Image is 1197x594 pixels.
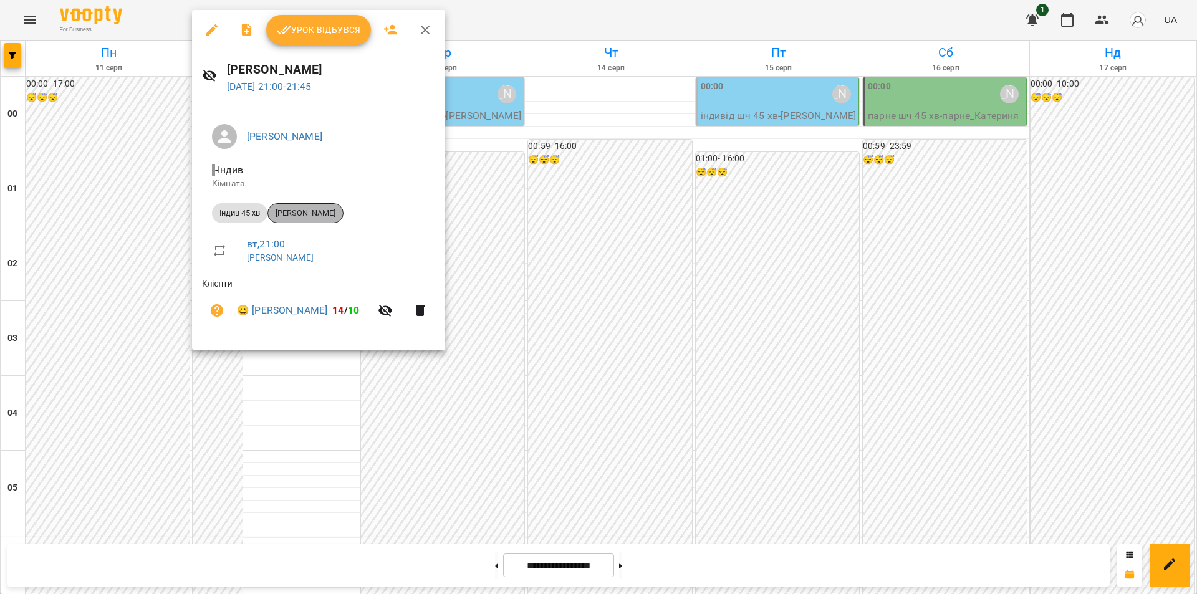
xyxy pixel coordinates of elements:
span: 10 [348,304,359,316]
a: [PERSON_NAME] [247,130,322,142]
span: - Індив [212,164,246,176]
span: 14 [332,304,344,316]
a: [PERSON_NAME] [247,252,314,262]
span: [PERSON_NAME] [268,208,343,219]
h6: [PERSON_NAME] [227,60,435,79]
span: Урок відбувся [276,22,361,37]
a: 😀 [PERSON_NAME] [237,303,327,318]
button: Візит ще не сплачено. Додати оплату? [202,295,232,325]
a: вт , 21:00 [247,238,285,250]
p: Кімната [212,178,425,190]
a: [DATE] 21:00-21:45 [227,80,312,92]
span: Індив 45 хв [212,208,267,219]
button: Урок відбувся [266,15,371,45]
b: / [332,304,359,316]
ul: Клієнти [202,277,435,335]
div: [PERSON_NAME] [267,203,344,223]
